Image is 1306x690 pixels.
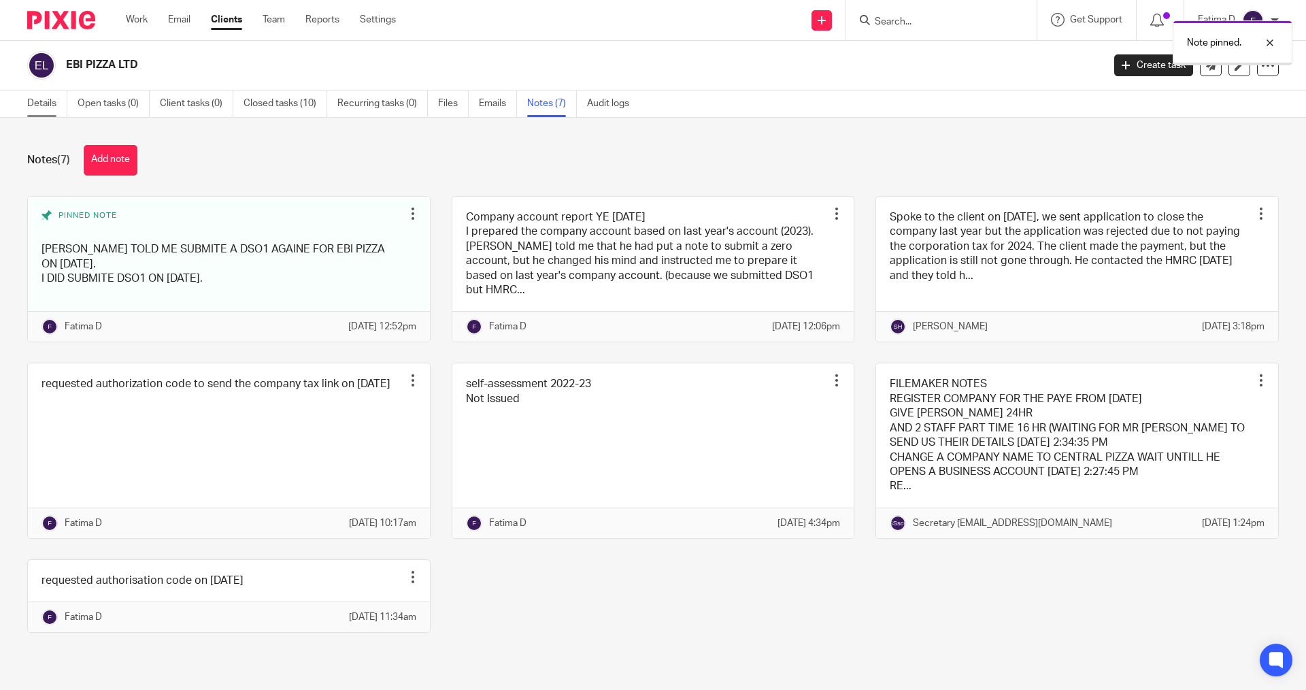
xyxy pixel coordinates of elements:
[244,91,327,117] a: Closed tasks (10)
[27,51,56,80] img: svg%3E
[263,13,285,27] a: Team
[360,13,396,27] a: Settings
[489,516,526,530] p: Fatima D
[489,320,526,333] p: Fatima D
[913,320,988,333] p: [PERSON_NAME]
[337,91,428,117] a: Recurring tasks (0)
[479,91,517,117] a: Emails
[57,154,70,165] span: (7)
[1202,516,1265,530] p: [DATE] 1:24pm
[1114,54,1193,76] a: Create task
[587,91,639,117] a: Audit logs
[890,318,906,335] img: svg%3E
[41,609,58,625] img: svg%3E
[466,318,482,335] img: svg%3E
[466,515,482,531] img: svg%3E
[27,11,95,29] img: Pixie
[27,91,67,117] a: Details
[84,145,137,176] button: Add note
[1187,36,1241,50] p: Note pinned.
[168,13,190,27] a: Email
[348,320,416,333] p: [DATE] 12:52pm
[527,91,577,117] a: Notes (7)
[1202,320,1265,333] p: [DATE] 3:18pm
[41,210,403,233] div: Pinned note
[1242,10,1264,31] img: svg%3E
[890,515,906,531] img: svg%3E
[78,91,150,117] a: Open tasks (0)
[41,515,58,531] img: svg%3E
[126,13,148,27] a: Work
[349,610,416,624] p: [DATE] 11:34am
[772,320,840,333] p: [DATE] 12:06pm
[65,516,102,530] p: Fatima D
[305,13,339,27] a: Reports
[438,91,469,117] a: Files
[66,58,888,72] h2: EBI PIZZA LTD
[211,13,242,27] a: Clients
[777,516,840,530] p: [DATE] 4:34pm
[160,91,233,117] a: Client tasks (0)
[913,516,1112,530] p: Secretary [EMAIL_ADDRESS][DOMAIN_NAME]
[65,610,102,624] p: Fatima D
[65,320,102,333] p: Fatima D
[349,516,416,530] p: [DATE] 10:17am
[27,153,70,167] h1: Notes
[41,318,58,335] img: svg%3E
